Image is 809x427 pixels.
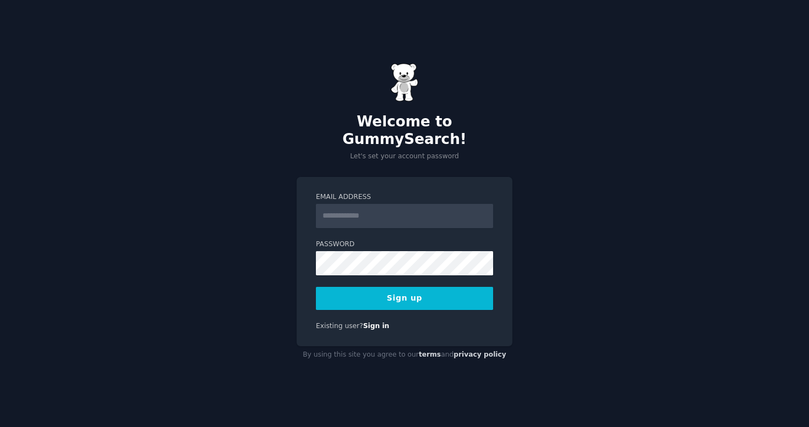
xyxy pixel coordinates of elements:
a: Sign in [363,322,390,330]
label: Password [316,240,493,249]
a: terms [419,351,441,358]
label: Email Address [316,192,493,202]
p: Let's set your account password [297,152,512,162]
button: Sign up [316,287,493,310]
div: By using this site you agree to our and [297,346,512,364]
span: Existing user? [316,322,363,330]
a: privacy policy [453,351,506,358]
img: Gummy Bear [391,63,418,102]
h2: Welcome to GummySearch! [297,113,512,148]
